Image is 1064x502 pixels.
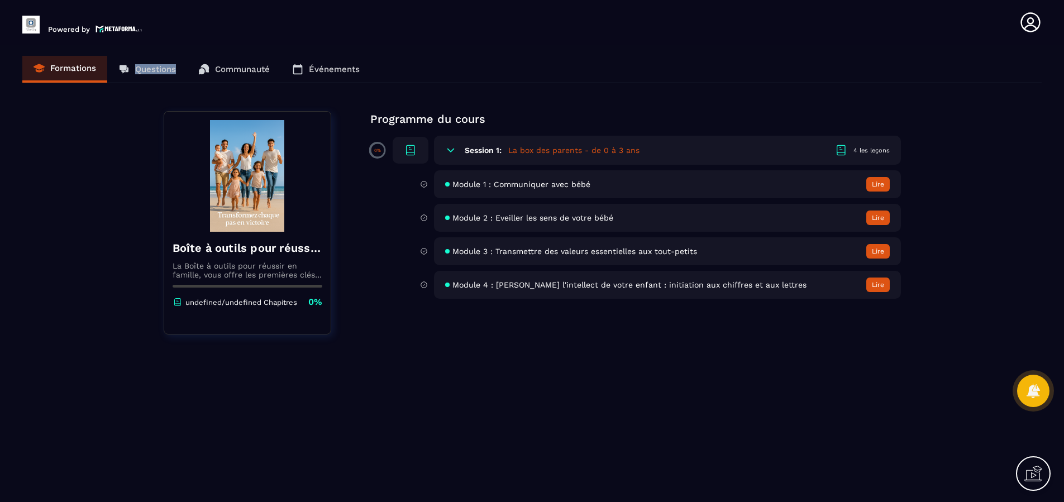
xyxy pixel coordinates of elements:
[173,261,322,279] p: La Boîte à outils pour réussir en famille, vous offre les premières clés pour accompagner vos enf...
[866,244,890,259] button: Lire
[508,145,640,156] h5: La box des parents - de 0 à 3 ans
[308,296,322,308] p: 0%
[866,177,890,192] button: Lire
[374,148,381,153] p: 0%
[173,120,322,232] img: banner
[452,180,590,189] span: Module 1 : Communiquer avec bébé
[173,240,322,256] h4: Boîte à outils pour réussir en famille
[452,280,807,289] span: Module 4 : [PERSON_NAME] l'intellect de votre enfant : initiation aux chiffres et aux lettres
[370,111,901,127] p: Programme du cours
[866,278,890,292] button: Lire
[185,298,297,307] p: undefined/undefined Chapitres
[452,247,697,256] span: Module 3 : Transmettre des valeurs essentielles aux tout-petits
[465,146,502,155] h6: Session 1:
[48,25,90,34] p: Powered by
[452,213,613,222] span: Module 2 : Eveiller les sens de votre bébé
[866,211,890,225] button: Lire
[22,16,40,34] img: logo-branding
[853,146,890,155] div: 4 les leçons
[96,24,142,34] img: logo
